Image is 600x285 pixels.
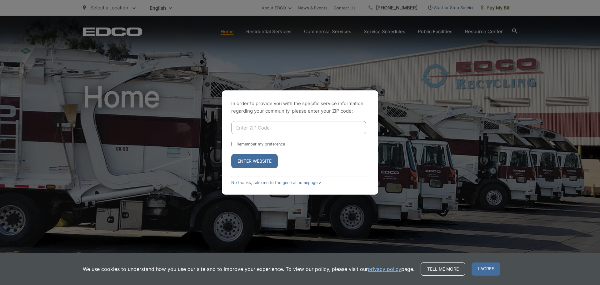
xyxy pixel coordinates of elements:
[421,262,465,276] a: Tell me more
[231,180,321,185] a: No thanks, take me to the general homepage >
[83,265,414,273] p: We use cookies to understand how you use our site and to improve your experience. To view our pol...
[231,100,369,115] p: In order to provide you with the specific service information regarding your community, please en...
[231,121,366,134] input: Enter ZIP Code
[368,265,401,273] a: privacy policy
[231,154,278,168] button: Enter Website
[472,262,500,276] span: I agree
[237,142,285,146] label: Remember my preference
